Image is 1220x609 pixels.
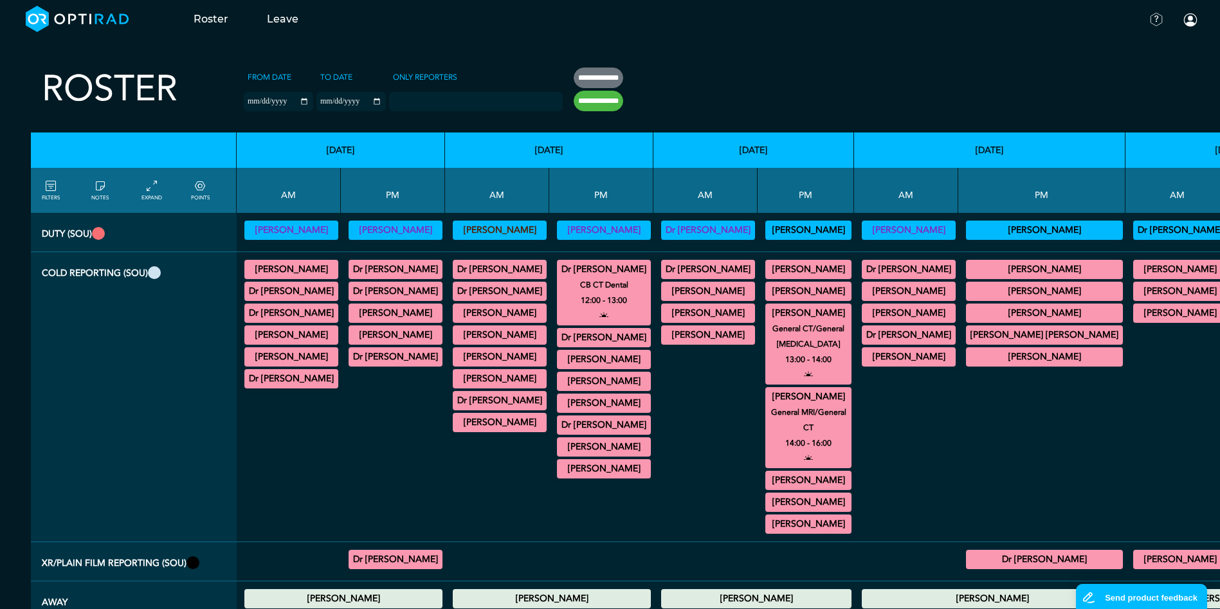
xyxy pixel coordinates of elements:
div: CB CT Dental 17:30 - 18:30 [966,347,1123,367]
a: show/hide notes [91,179,109,202]
summary: [PERSON_NAME] [455,349,545,365]
small: General CT/General [MEDICAL_DATA] [760,321,857,352]
div: General MRI 14:30 - 17:00 [557,415,651,435]
div: General CT 13:00 - 15:00 [349,260,442,279]
div: General CT 14:30 - 15:30 [349,304,442,323]
div: Annual Leave 00:00 - 23:59 [862,589,1123,608]
th: AM [237,168,341,213]
summary: [PERSON_NAME] [559,223,649,238]
a: FILTERS [42,179,60,202]
summary: [PERSON_NAME] [864,284,954,299]
div: General MRI 09:00 - 11:30 [453,282,547,301]
summary: Dr [PERSON_NAME] [559,262,649,277]
div: General CT/General MRI 15:00 - 17:00 [966,304,1123,323]
th: [DATE] [237,132,445,168]
div: General CT 07:40 - 10:00 [862,282,956,301]
summary: Dr [PERSON_NAME] [455,393,545,408]
summary: [PERSON_NAME] [864,223,954,238]
div: General MRI 15:30 - 16:30 [349,325,442,345]
div: General MRI 09:30 - 12:00 [862,325,956,345]
summary: [PERSON_NAME] [455,327,545,343]
div: General CT 09:30 - 10:30 [453,325,547,345]
summary: [PERSON_NAME] [767,284,850,299]
div: Vetting (30 PF Points) 13:00 - 17:00 [765,221,851,240]
summary: Dr [PERSON_NAME] [351,552,441,567]
div: General CT 13:00 - 17:00 [557,372,651,391]
small: 13:00 - 14:00 [785,352,832,367]
div: General CT/General MRI 10:00 - 13:00 [862,347,956,367]
input: null [390,94,455,105]
summary: [PERSON_NAME] [559,374,649,389]
label: From date [244,68,295,87]
summary: Dr [PERSON_NAME] [559,330,649,345]
summary: [PERSON_NAME] [767,262,850,277]
div: General CT 11:30 - 13:30 [244,369,338,388]
th: PM [341,168,445,213]
summary: [PERSON_NAME] [663,284,753,299]
th: PM [758,168,854,213]
summary: [PERSON_NAME] [663,327,753,343]
small: 12:00 - 13:00 [581,293,627,308]
div: General MRI 17:00 - 19:00 [765,514,851,534]
summary: [PERSON_NAME] [559,461,649,477]
th: [DATE] [854,132,1125,168]
summary: Dr [PERSON_NAME] [663,262,753,277]
div: General MRI 09:00 - 13:00 [244,282,338,301]
small: General MRI/General CT [760,404,857,435]
summary: [PERSON_NAME] [767,473,850,488]
summary: [PERSON_NAME] [PERSON_NAME] [968,327,1121,343]
summary: Dr [PERSON_NAME] [864,327,954,343]
summary: [PERSON_NAME] [455,305,545,321]
div: General MRI/General CT 17:00 - 18:00 [349,347,442,367]
a: collapse/expand expected points [191,179,210,202]
div: General MRI 09:00 - 11:00 [244,260,338,279]
div: Vetting 09:00 - 13:00 [661,221,755,240]
summary: [PERSON_NAME] [246,349,336,365]
div: Vetting 13:00 - 17:00 [557,221,651,240]
summary: [PERSON_NAME] [968,284,1121,299]
div: General CT/General MRI 13:00 - 15:00 [765,260,851,279]
summary: [PERSON_NAME] [767,305,850,321]
div: Vetting 09:00 - 13:00 [862,221,956,240]
i: open to allocation [599,308,608,323]
div: General CT 14:30 - 16:00 [557,437,651,457]
div: General CT/General MRI 12:30 - 14:30 [557,350,651,369]
div: Annual Leave 00:00 - 23:59 [661,589,851,608]
summary: [PERSON_NAME] [246,591,441,606]
div: Annual Leave 00:00 - 23:59 [453,589,651,608]
summary: [PERSON_NAME] [455,223,545,238]
summary: [PERSON_NAME] [663,591,850,606]
label: Only Reporters [389,68,461,87]
summary: [PERSON_NAME] [559,352,649,367]
summary: [PERSON_NAME] [864,349,954,365]
div: Annual Leave 00:00 - 23:59 [244,589,442,608]
summary: [PERSON_NAME] [968,223,1121,238]
summary: Dr [PERSON_NAME] [559,417,649,433]
div: General CT 16:00 - 17:00 [557,459,651,478]
summary: [PERSON_NAME] [968,305,1121,321]
summary: [PERSON_NAME] [767,516,850,532]
summary: [PERSON_NAME] [559,439,649,455]
div: General MRI/General CT 09:00 - 13:00 [661,282,755,301]
div: General CT/General MRI 10:00 - 13:00 [453,347,547,367]
summary: [PERSON_NAME] [864,305,954,321]
div: General XR 12:00 - 14:00 [966,550,1123,569]
th: Duty (SOU) [31,213,237,252]
small: 14:00 - 16:00 [785,435,832,451]
div: General MRI 13:00 - 17:00 [765,282,851,301]
div: General MRI 07:00 - 09:00 [862,260,956,279]
summary: [PERSON_NAME] [968,349,1121,365]
th: PM [958,168,1125,213]
div: General MRI 12:30 - 14:30 [557,328,651,347]
summary: [PERSON_NAME] [968,262,1121,277]
div: General CT/General MRI 14:00 - 15:00 [557,394,651,413]
small: CB CT Dental [551,277,657,293]
div: General CT/General MRI 13:00 - 14:00 [966,260,1123,279]
th: XR/Plain Film Reporting (SOU) [31,542,237,581]
th: Cold Reporting (SOU) [31,252,237,542]
div: Vetting 13:00 - 17:00 [349,221,442,240]
th: PM [549,168,653,213]
div: CB CT Dental 12:00 - 13:00 [557,260,651,325]
i: open to allocation [804,367,813,383]
th: AM [653,168,758,213]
